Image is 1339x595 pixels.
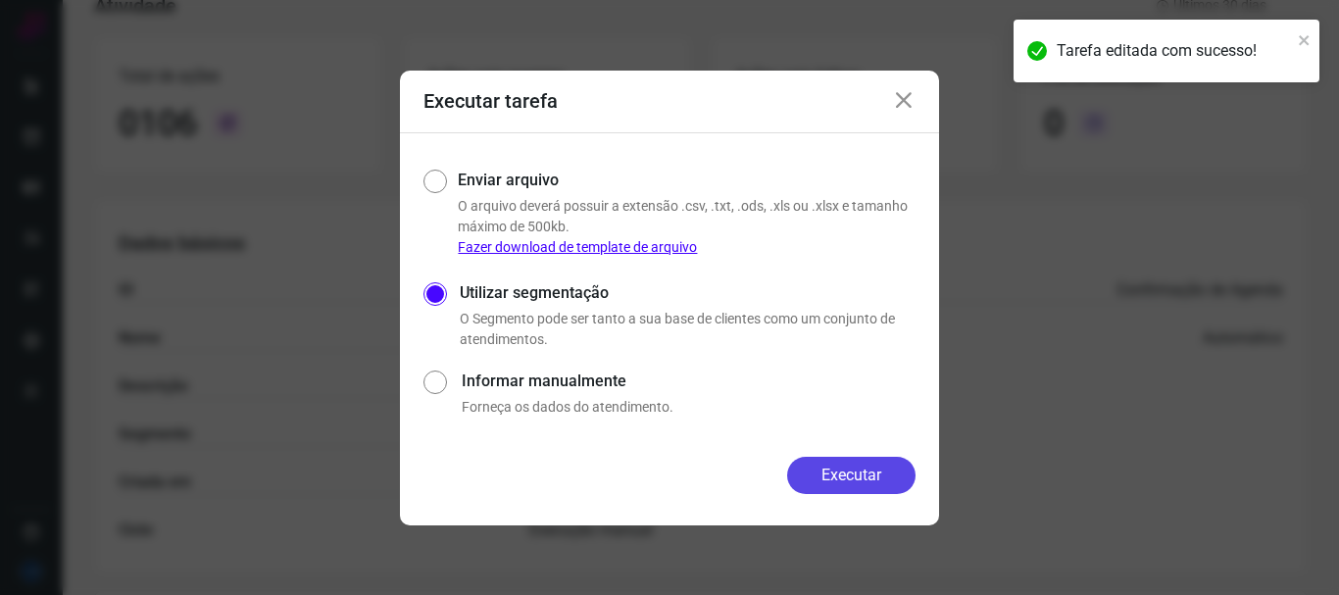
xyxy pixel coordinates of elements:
[1057,39,1292,63] div: Tarefa editada com sucesso!
[462,397,916,418] p: Forneça os dados do atendimento.
[462,370,916,393] label: Informar manualmente
[423,89,558,113] h3: Executar tarefa
[460,309,916,350] p: O Segmento pode ser tanto a sua base de clientes como um conjunto de atendimentos.
[1298,27,1312,51] button: close
[787,457,916,494] button: Executar
[458,169,559,192] label: Enviar arquivo
[458,239,697,255] a: Fazer download de template de arquivo
[458,196,916,258] p: O arquivo deverá possuir a extensão .csv, .txt, .ods, .xls ou .xlsx e tamanho máximo de 500kb.
[460,281,916,305] label: Utilizar segmentação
